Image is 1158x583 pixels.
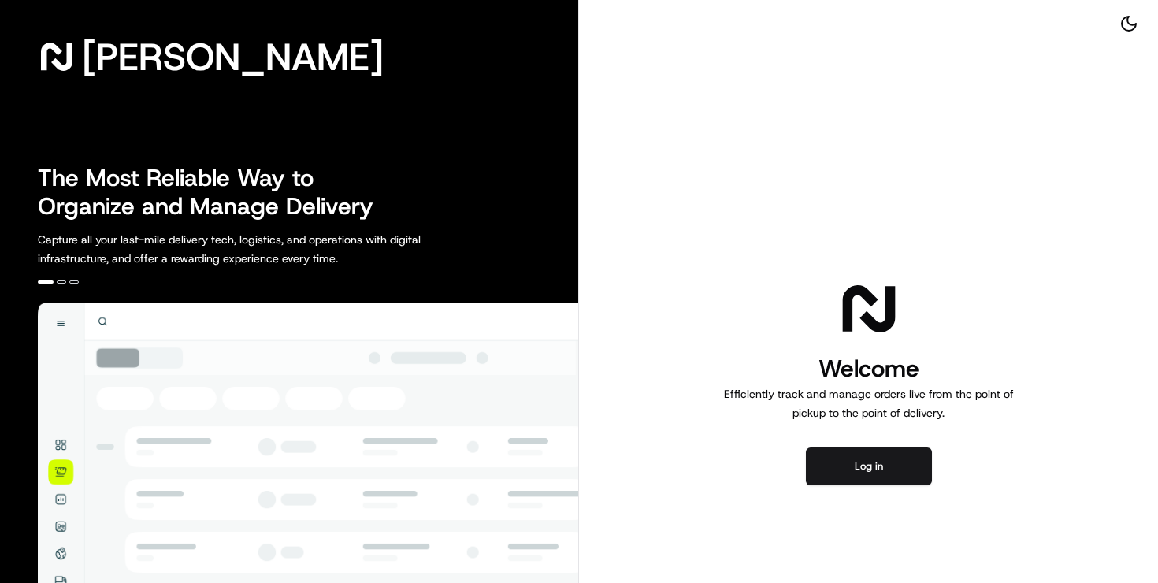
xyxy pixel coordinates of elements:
button: Log in [806,447,932,485]
p: Efficiently track and manage orders live from the point of pickup to the point of delivery. [718,384,1020,422]
p: Capture all your last-mile delivery tech, logistics, and operations with digital infrastructure, ... [38,230,492,268]
h1: Welcome [718,353,1020,384]
span: [PERSON_NAME] [82,41,384,72]
h2: The Most Reliable Way to Organize and Manage Delivery [38,164,391,221]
